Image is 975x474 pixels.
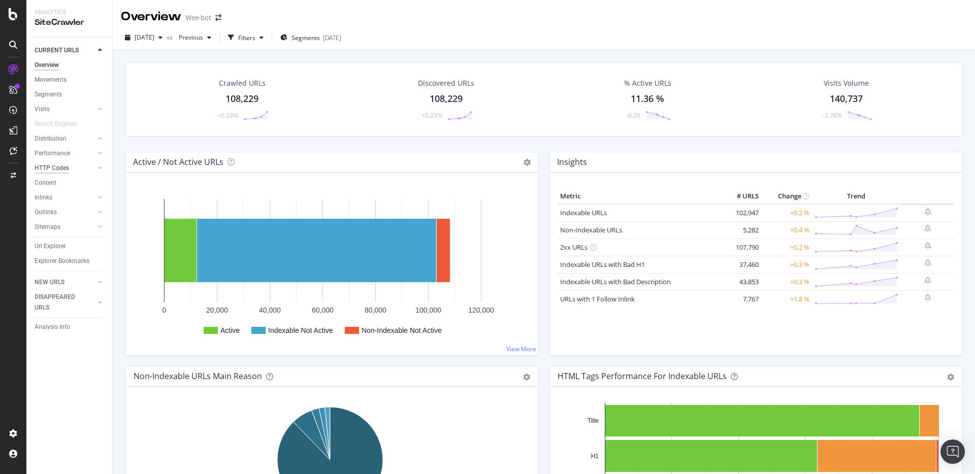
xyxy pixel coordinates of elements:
span: vs [167,33,175,42]
td: 37,460 [721,256,761,273]
a: Non-Indexable URLs [560,225,622,234]
a: URLs with 1 Follow Inlink [560,294,635,303]
div: Url Explorer [35,241,66,252]
td: +0.2 % [761,204,812,222]
a: Overview [35,60,105,71]
a: Visits [35,104,95,115]
div: 108,229 [225,92,258,106]
span: 2025 Aug. 20th [135,33,154,42]
div: CURRENT URLS [35,45,79,56]
a: HTTP Codes [35,163,95,174]
text: Non-Indexable Not Active [362,326,442,334]
div: Open Intercom Messenger [940,439,965,464]
div: Discovered URLs [418,78,474,88]
text: Active [220,326,240,334]
div: Search Engines [35,119,77,129]
td: +1.8 % [761,290,812,308]
text: H1 [591,453,599,460]
td: 107,790 [721,239,761,256]
div: % Active URLs [624,78,671,88]
a: DISAPPEARED URLS [35,292,95,313]
a: Segments [35,89,105,100]
div: Overview [35,60,59,71]
a: Performance [35,148,95,159]
text: 80,000 [365,306,386,314]
div: Overview [121,8,181,25]
button: Segments[DATE] [276,29,345,46]
div: NEW URLS [35,277,64,288]
div: HTTP Codes [35,163,69,174]
a: Search Engines [35,119,87,129]
text: Indexable Not Active [268,326,333,334]
div: bell-plus [924,259,931,267]
a: Inlinks [35,192,95,203]
a: Indexable URLs [560,208,607,217]
div: Filters [238,33,255,42]
a: Content [35,178,105,188]
i: Options [524,159,531,166]
div: bell-plus [924,224,931,232]
div: Movements [35,75,67,85]
div: Segments [35,89,62,100]
button: Filters [224,29,268,46]
a: Outlinks [35,207,95,218]
div: -0.20 [626,111,640,120]
td: +0.4 % [761,221,812,239]
td: 43,853 [721,273,761,290]
a: Analysis Info [35,322,105,332]
td: +0.3 % [761,273,812,290]
a: Movements [35,75,105,85]
div: bell-plus [924,276,931,284]
a: Url Explorer [35,241,105,252]
div: Visits Volume [824,78,869,88]
div: bell-plus [924,208,931,216]
div: Explorer Bookmarks [35,256,89,266]
h4: Active / Not Active URLs [133,155,223,169]
text: 40,000 [259,306,281,314]
div: Visits [35,104,50,115]
div: -2.76% [823,111,842,120]
th: Metric [558,189,721,204]
text: Title [588,417,599,424]
div: Sitemaps [35,222,60,232]
div: Inlinks [35,192,52,203]
th: # URLS [721,189,761,204]
th: Trend [812,189,901,204]
div: Wee-bot [185,13,211,23]
td: 7,767 [721,290,761,308]
div: gear [523,374,530,381]
div: Crawled URLs [219,78,266,88]
a: NEW URLS [35,277,95,288]
td: +0.2 % [761,239,812,256]
a: Explorer Bookmarks [35,256,105,266]
span: Previous [175,33,203,42]
div: 108,229 [430,92,463,106]
button: Previous [175,29,215,46]
th: Change [761,189,812,204]
div: bell-plus [924,242,931,250]
text: 60,000 [312,306,334,314]
a: Sitemaps [35,222,95,232]
span: Segments [291,33,320,42]
div: SiteCrawler [35,17,104,28]
a: 2xx URLs [560,243,588,252]
div: Outlinks [35,207,57,218]
div: [DATE] [323,33,341,42]
text: 0 [162,306,167,314]
td: 102,947 [721,204,761,222]
text: 100,000 [415,306,441,314]
div: A chart. [134,189,530,347]
td: +0.3 % [761,256,812,273]
div: 11.36 % [631,92,664,106]
a: CURRENT URLS [35,45,95,56]
div: 140,737 [830,92,863,106]
a: Indexable URLs with Bad Description [560,277,671,286]
div: +0.23% [421,111,442,120]
div: Distribution [35,133,67,144]
div: bell-plus [924,293,931,301]
a: Indexable URLs with Bad H1 [560,260,645,269]
button: [DATE] [121,29,167,46]
div: arrow-right-arrow-left [215,14,221,21]
div: Content [35,178,56,188]
div: HTML Tags Performance for Indexable URLs [558,371,727,381]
